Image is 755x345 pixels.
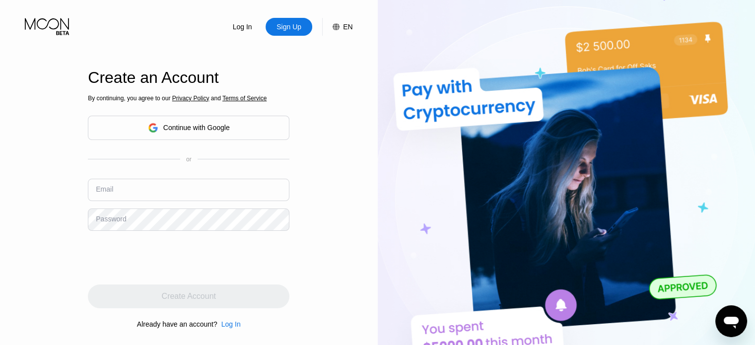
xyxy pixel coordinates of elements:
div: Log In [232,22,253,32]
div: Continue with Google [88,116,289,140]
div: EN [322,18,352,36]
span: and [209,95,222,102]
iframe: reCAPTCHA [88,238,239,277]
span: Terms of Service [222,95,267,102]
div: Log In [221,320,241,328]
div: Password [96,215,126,223]
div: Sign Up [275,22,302,32]
iframe: Button to launch messaging window [715,305,747,337]
div: Log In [219,18,266,36]
div: Continue with Google [163,124,230,132]
div: Email [96,185,113,193]
div: Log In [217,320,241,328]
div: By continuing, you agree to our [88,95,289,102]
div: Create an Account [88,69,289,87]
div: Sign Up [266,18,312,36]
span: Privacy Policy [172,95,209,102]
div: Already have an account? [137,320,217,328]
div: or [186,156,192,163]
div: EN [343,23,352,31]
